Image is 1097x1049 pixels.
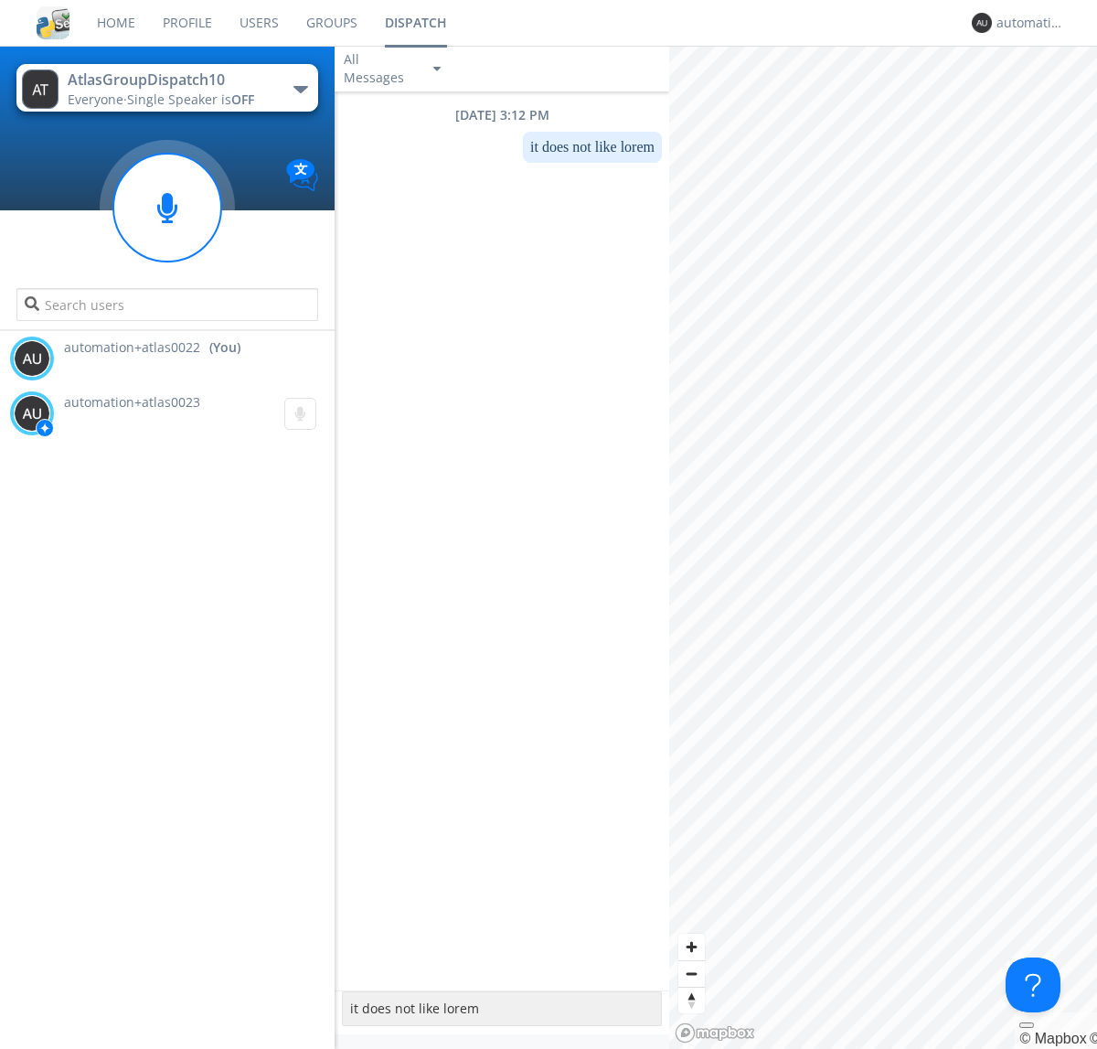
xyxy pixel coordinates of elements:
[344,50,417,87] div: All Messages
[14,340,50,377] img: 373638.png
[335,106,669,124] div: [DATE] 3:12 PM
[37,6,69,39] img: cddb5a64eb264b2086981ab96f4c1ba7
[286,159,318,191] img: Translation enabled
[678,988,705,1013] span: Reset bearing to north
[342,991,662,1026] textarea: it does not like lorem
[678,961,705,987] span: Zoom out
[1019,1022,1034,1028] button: Toggle attribution
[1019,1031,1086,1046] a: Mapbox
[64,393,200,411] span: automation+atlas0023
[127,91,254,108] span: Single Speaker is
[14,395,50,432] img: 373638.png
[16,64,317,112] button: AtlasGroupDispatch10Everyone·Single Speaker isOFF
[678,987,705,1013] button: Reset bearing to north
[1006,958,1060,1012] iframe: Toggle Customer Support
[68,91,273,109] div: Everyone ·
[996,14,1065,32] div: automation+atlas0022
[530,139,655,155] dc-p: it does not like lorem
[678,960,705,987] button: Zoom out
[209,338,240,357] div: (You)
[678,934,705,960] button: Zoom in
[64,338,200,357] span: automation+atlas0022
[433,67,441,71] img: caret-down-sm.svg
[972,13,992,33] img: 373638.png
[22,70,59,109] img: 373638.png
[16,288,317,321] input: Search users
[675,1022,755,1044] a: Mapbox logo
[231,91,254,108] span: OFF
[68,70,273,91] div: AtlasGroupDispatch10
